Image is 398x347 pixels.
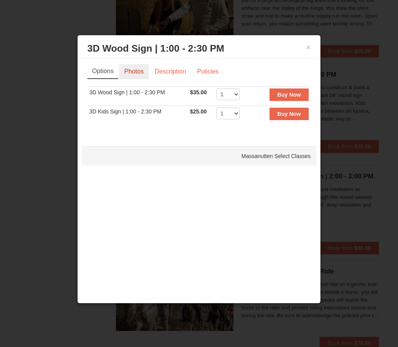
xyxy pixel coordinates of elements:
[277,92,301,98] strong: Buy Now
[190,89,207,95] span: $35.00
[270,88,309,101] button: Buy Now
[150,64,191,79] a: Description
[270,108,309,120] button: Buy Now
[87,106,188,125] td: 3D Kids Sign | 1:00 - 2:30 PM
[87,43,311,54] h3: 3D Wood Sign | 1:00 - 2:30 PM
[192,64,224,79] a: Policies
[119,64,149,79] a: Photos
[81,146,317,166] div: Massanutten Select Classes
[87,86,188,106] td: 3D Wood Sign | 1:00 - 2:30 PM
[306,43,311,51] button: ×
[190,108,207,115] span: $25.00
[87,64,118,79] a: Options
[277,111,301,117] strong: Buy Now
